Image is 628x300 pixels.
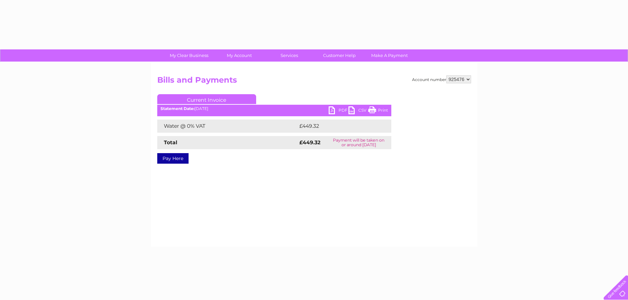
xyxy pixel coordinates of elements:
[312,49,367,62] a: Customer Help
[157,153,189,164] a: Pay Here
[348,106,368,116] a: CSV
[412,75,471,83] div: Account number
[326,136,391,149] td: Payment will be taken on or around [DATE]
[162,49,216,62] a: My Clear Business
[157,94,256,104] a: Current Invoice
[368,106,388,116] a: Print
[157,106,391,111] div: [DATE]
[329,106,348,116] a: PDF
[212,49,266,62] a: My Account
[157,120,298,133] td: Water @ 0% VAT
[362,49,417,62] a: Make A Payment
[299,139,320,146] strong: £449.32
[298,120,380,133] td: £449.32
[157,75,471,88] h2: Bills and Payments
[161,106,194,111] b: Statement Date:
[262,49,316,62] a: Services
[164,139,177,146] strong: Total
